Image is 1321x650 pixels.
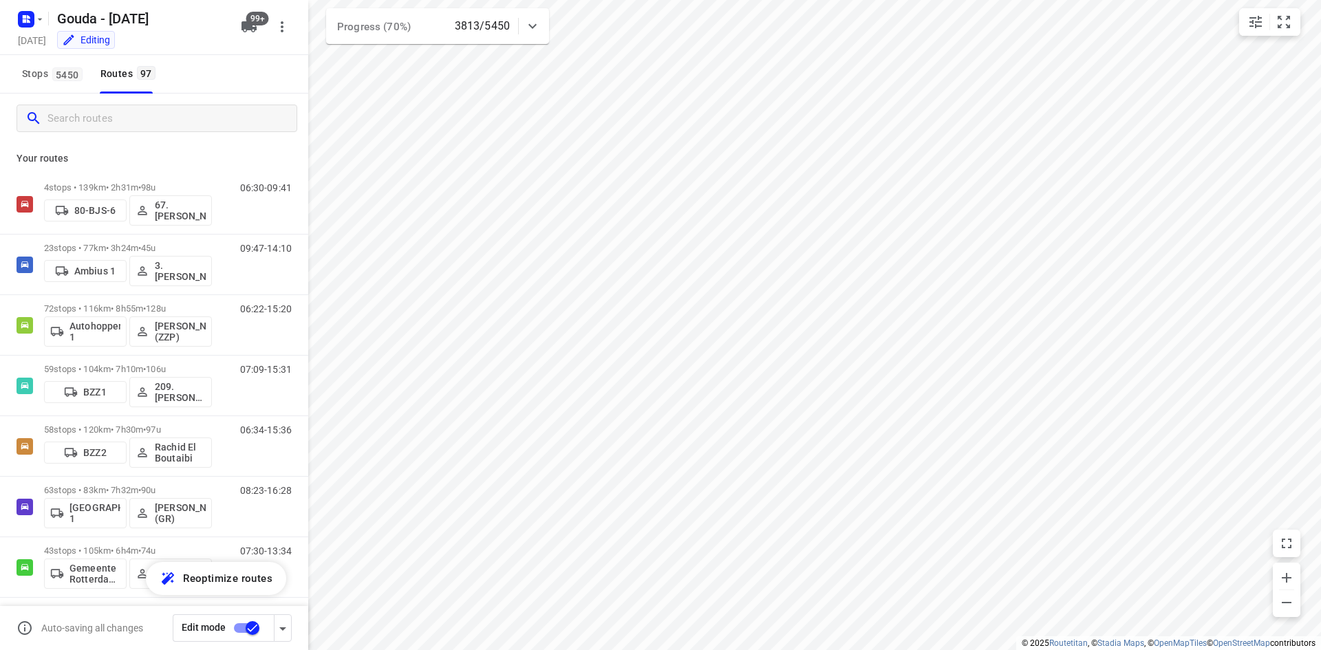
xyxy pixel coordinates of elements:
div: Editing [62,33,110,47]
span: 90u [141,485,155,495]
a: Stadia Maps [1097,638,1144,648]
p: 09:47-14:10 [240,243,292,254]
a: OpenStreetMap [1213,638,1270,648]
span: 45u [141,243,155,253]
span: 99+ [246,12,269,25]
button: [GEOGRAPHIC_DATA] 1 [44,498,127,528]
div: small contained button group [1239,8,1300,36]
p: [PERSON_NAME] (GR) [155,563,206,585]
p: BZZ1 [83,387,107,398]
span: 97u [146,424,160,435]
li: © 2025 , © , © © contributors [1022,638,1315,648]
span: Reoptimize routes [183,570,272,587]
button: 67. [PERSON_NAME] [129,195,212,226]
p: [PERSON_NAME] (GR) [155,502,206,524]
p: Autohopper 1 [69,321,120,343]
button: BZZ2 [44,442,127,464]
button: 80-BJS-6 [44,199,127,221]
h5: [DATE] [12,32,52,48]
p: 07:30-13:34 [240,545,292,556]
p: 67. [PERSON_NAME] [155,199,206,221]
p: 59 stops • 104km • 7h10m [44,364,212,374]
p: 63 stops • 83km • 7h32m [44,485,212,495]
button: Gemeente Rotterdam 2 [44,559,127,589]
span: • [143,364,146,374]
span: • [143,303,146,314]
span: Edit mode [182,622,226,633]
span: • [138,182,141,193]
p: 06:22-15:20 [240,303,292,314]
button: Autohopper 1 [44,316,127,347]
p: 4 stops • 139km • 2h31m [44,182,212,193]
p: Ambius 1 [74,266,116,277]
p: 209.[PERSON_NAME] (BZZ) [155,381,206,403]
div: Routes [100,65,160,83]
span: 98u [141,182,155,193]
span: Progress (70%) [337,21,411,33]
span: • [138,545,141,556]
p: 72 stops • 116km • 8h55m [44,303,212,314]
button: Reoptimize routes [146,562,286,595]
span: 106u [146,364,166,374]
p: Auto-saving all changes [41,622,143,633]
p: Rachid El Boutaibi [155,442,206,464]
h5: Gouda - [DATE] [52,8,230,30]
a: OpenMapTiles [1154,638,1207,648]
span: 128u [146,303,166,314]
button: 3. [PERSON_NAME] [129,256,212,286]
p: 58 stops • 120km • 7h30m [44,424,212,435]
input: Search routes [47,108,297,129]
p: 23 stops • 77km • 3h24m [44,243,212,253]
span: • [138,485,141,495]
span: • [143,424,146,435]
span: 5450 [52,67,83,81]
p: [PERSON_NAME] (ZZP) [155,321,206,343]
p: Gemeente Rotterdam 2 [69,563,120,585]
button: Rachid El Boutaibi [129,437,212,468]
button: More [268,13,296,41]
button: [PERSON_NAME] (GR) [129,498,212,528]
span: 74u [141,545,155,556]
span: Stops [22,65,87,83]
button: [PERSON_NAME] (GR) [129,559,212,589]
span: 97 [137,66,155,80]
span: • [138,243,141,253]
button: [PERSON_NAME] (ZZP) [129,316,212,347]
p: 80-BJS-6 [74,205,116,216]
p: 07:09-15:31 [240,364,292,375]
p: [GEOGRAPHIC_DATA] 1 [69,502,120,524]
p: 3813/5450 [455,18,510,34]
p: 06:34-15:36 [240,424,292,435]
div: Progress (70%)3813/5450 [326,8,549,44]
p: 06:30-09:41 [240,182,292,193]
button: Fit zoom [1270,8,1298,36]
p: 08:23-16:28 [240,485,292,496]
a: Routetitan [1049,638,1088,648]
div: Driver app settings [275,619,291,636]
p: 43 stops • 105km • 6h4m [44,545,212,556]
button: BZZ1 [44,381,127,403]
p: Your routes [17,151,292,166]
button: 99+ [235,13,263,41]
p: BZZ2 [83,447,107,458]
button: 209.[PERSON_NAME] (BZZ) [129,377,212,407]
p: 3. [PERSON_NAME] [155,260,206,282]
button: Ambius 1 [44,260,127,282]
